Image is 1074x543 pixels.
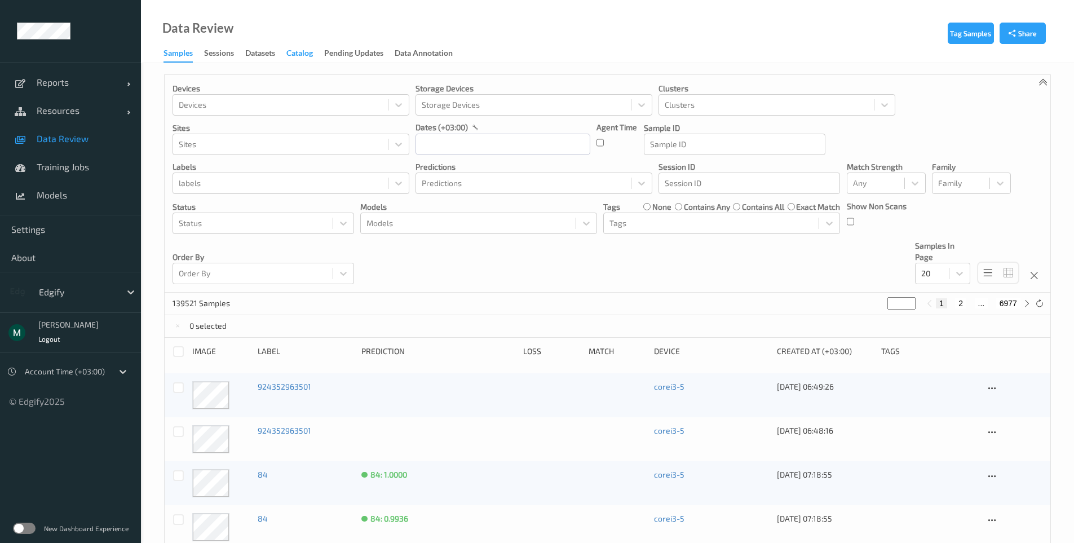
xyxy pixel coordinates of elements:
[245,46,286,61] a: Datasets
[658,83,895,94] p: Clusters
[370,469,407,480] div: 84: 1.0000
[652,201,671,213] label: none
[189,320,227,332] p: 0 selected
[245,47,275,61] div: Datasets
[654,470,684,479] a: corei3-5
[932,161,1011,173] p: Family
[847,201,907,212] p: Show Non Scans
[173,161,409,173] p: labels
[996,298,1020,308] button: 6977
[603,201,620,213] p: Tags
[204,46,245,61] a: Sessions
[644,122,825,134] p: Sample ID
[324,47,383,61] div: Pending Updates
[742,201,784,213] label: contains all
[361,346,515,357] div: Prediction
[258,514,268,523] a: 84
[975,298,988,308] button: ...
[416,161,652,173] p: Predictions
[416,122,468,133] p: dates (+03:00)
[777,513,873,524] div: [DATE] 07:18:55
[258,470,268,479] a: 84
[286,46,324,61] a: Catalog
[173,201,354,213] p: Status
[777,346,873,357] div: Created At (+03:00)
[654,346,769,357] div: Device
[416,83,652,94] p: Storage Devices
[589,346,646,357] div: Match
[596,122,637,133] p: Agent Time
[163,46,204,63] a: Samples
[684,201,730,213] label: contains any
[173,83,409,94] p: Devices
[163,47,193,63] div: Samples
[286,47,313,61] div: Catalog
[658,161,840,173] p: Session ID
[955,298,966,308] button: 2
[796,201,840,213] label: exact match
[777,469,873,480] div: [DATE] 07:18:55
[324,46,395,61] a: Pending Updates
[360,201,597,213] p: Models
[847,161,926,173] p: Match Strength
[258,426,311,435] a: 924352963501
[654,426,684,435] a: corei3-5
[936,298,947,308] button: 1
[395,46,464,61] a: Data Annotation
[173,298,257,309] p: 139521 Samples
[654,514,684,523] a: corei3-5
[258,382,311,391] a: 924352963501
[948,23,994,44] button: Tag Samples
[258,346,353,357] div: Label
[173,251,354,263] p: Order By
[370,513,408,524] div: 84: 0.9936
[881,346,977,357] div: Tags
[777,381,873,392] div: [DATE] 06:49:26
[915,240,970,263] p: Samples In Page
[162,23,233,34] div: Data Review
[523,346,581,357] div: Loss
[777,425,873,436] div: [DATE] 06:48:16
[173,122,409,134] p: Sites
[654,382,684,391] a: corei3-5
[395,47,453,61] div: Data Annotation
[1000,23,1046,44] button: Share
[204,47,234,61] div: Sessions
[192,346,250,357] div: image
